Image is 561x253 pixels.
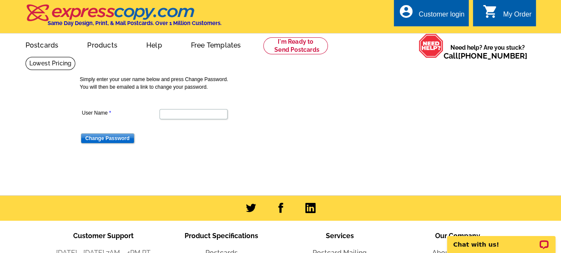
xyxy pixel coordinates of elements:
[185,232,258,240] span: Product Specifications
[12,34,72,54] a: Postcards
[74,34,131,54] a: Products
[82,109,159,117] label: User Name
[177,34,255,54] a: Free Templates
[435,232,480,240] span: Our Company
[483,9,532,20] a: shopping_cart My Order
[441,226,561,253] iframe: LiveChat chat widget
[81,133,134,143] input: Change Password
[444,43,532,60] span: Need help? Are you stuck?
[398,9,464,20] a: account_circle Customer login
[503,11,532,22] div: My Order
[483,4,498,19] i: shopping_cart
[133,34,176,54] a: Help
[419,34,444,58] img: help
[398,4,413,19] i: account_circle
[325,232,353,240] span: Services
[80,76,488,91] p: Simply enter your user name below and press Change Password. You will then be emailed a link to c...
[419,11,464,22] div: Customer login
[48,20,222,26] h4: Same Day Design, Print, & Mail Postcards. Over 1 Million Customers.
[458,51,527,60] a: [PHONE_NUMBER]
[26,10,222,26] a: Same Day Design, Print, & Mail Postcards. Over 1 Million Customers.
[73,232,134,240] span: Customer Support
[444,51,527,60] span: Call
